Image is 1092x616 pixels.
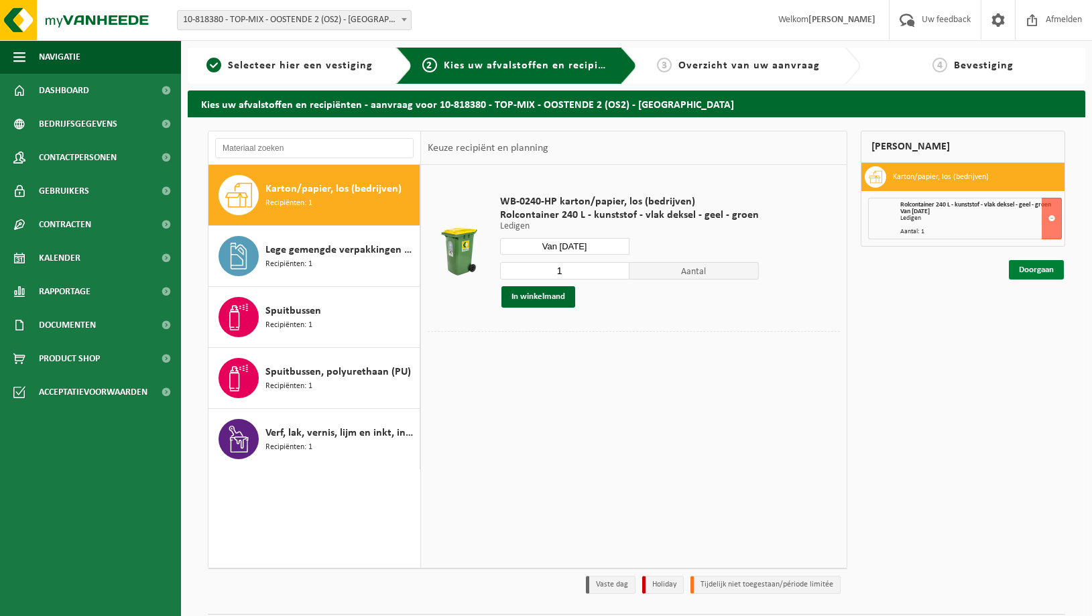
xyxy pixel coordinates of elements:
li: Holiday [642,576,684,594]
span: 4 [932,58,947,72]
span: Verf, lak, vernis, lijm en inkt, industrieel in kleinverpakking [265,425,416,441]
span: 3 [657,58,672,72]
h2: Kies uw afvalstoffen en recipiënten - aanvraag voor 10-818380 - TOP-MIX - OOSTENDE 2 (OS2) - [GEO... [188,90,1085,117]
div: Ledigen [900,215,1061,222]
span: Kies uw afvalstoffen en recipiënten [444,60,628,71]
span: Recipiënten: 1 [265,380,312,393]
span: Contracten [39,208,91,241]
div: Aantal: 1 [900,229,1061,235]
span: Recipiënten: 1 [265,258,312,271]
input: Selecteer datum [500,238,629,255]
span: Overzicht van uw aanvraag [678,60,820,71]
div: [PERSON_NAME] [861,131,1065,163]
span: Spuitbussen, polyurethaan (PU) [265,364,411,380]
span: Karton/papier, los (bedrijven) [265,181,402,197]
strong: [PERSON_NAME] [808,15,875,25]
span: Kalender [39,241,80,275]
button: Spuitbussen Recipiënten: 1 [208,287,420,348]
div: Keuze recipiënt en planning [421,131,555,165]
input: Materiaal zoeken [215,138,414,158]
span: Product Shop [39,342,100,375]
span: Contactpersonen [39,141,117,174]
button: In winkelmand [501,286,575,308]
li: Vaste dag [586,576,635,594]
span: Recipiënten: 1 [265,197,312,210]
span: Recipiënten: 1 [265,319,312,332]
span: Lege gemengde verpakkingen van gevaarlijke stoffen [265,242,416,258]
button: Verf, lak, vernis, lijm en inkt, industrieel in kleinverpakking Recipiënten: 1 [208,409,420,469]
a: Doorgaan [1009,260,1064,280]
span: Rapportage [39,275,90,308]
span: Selecteer hier een vestiging [228,60,373,71]
button: Lege gemengde verpakkingen van gevaarlijke stoffen Recipiënten: 1 [208,226,420,287]
span: Documenten [39,308,96,342]
span: Recipiënten: 1 [265,441,312,454]
span: Aantal [629,262,759,280]
strong: Van [DATE] [900,208,930,215]
span: 1 [206,58,221,72]
span: Rolcontainer 240 L - kunststof - vlak deksel - geel - groen [500,208,759,222]
span: WB-0240-HP karton/papier, los (bedrijven) [500,195,759,208]
span: Spuitbussen [265,303,321,319]
span: Rolcontainer 240 L - kunststof - vlak deksel - geel - groen [900,201,1051,208]
h3: Karton/papier, los (bedrijven) [893,166,989,188]
span: Acceptatievoorwaarden [39,375,147,409]
span: Dashboard [39,74,89,107]
span: Navigatie [39,40,80,74]
a: 1Selecteer hier een vestiging [194,58,385,74]
span: 2 [422,58,437,72]
span: Bevestiging [954,60,1014,71]
span: Gebruikers [39,174,89,208]
span: 10-818380 - TOP-MIX - OOSTENDE 2 (OS2) - OOSTENDE [178,11,411,29]
span: Bedrijfsgegevens [39,107,117,141]
span: 10-818380 - TOP-MIX - OOSTENDE 2 (OS2) - OOSTENDE [177,10,412,30]
button: Spuitbussen, polyurethaan (PU) Recipiënten: 1 [208,348,420,409]
p: Ledigen [500,222,759,231]
li: Tijdelijk niet toegestaan/période limitée [690,576,841,594]
button: Karton/papier, los (bedrijven) Recipiënten: 1 [208,165,420,226]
